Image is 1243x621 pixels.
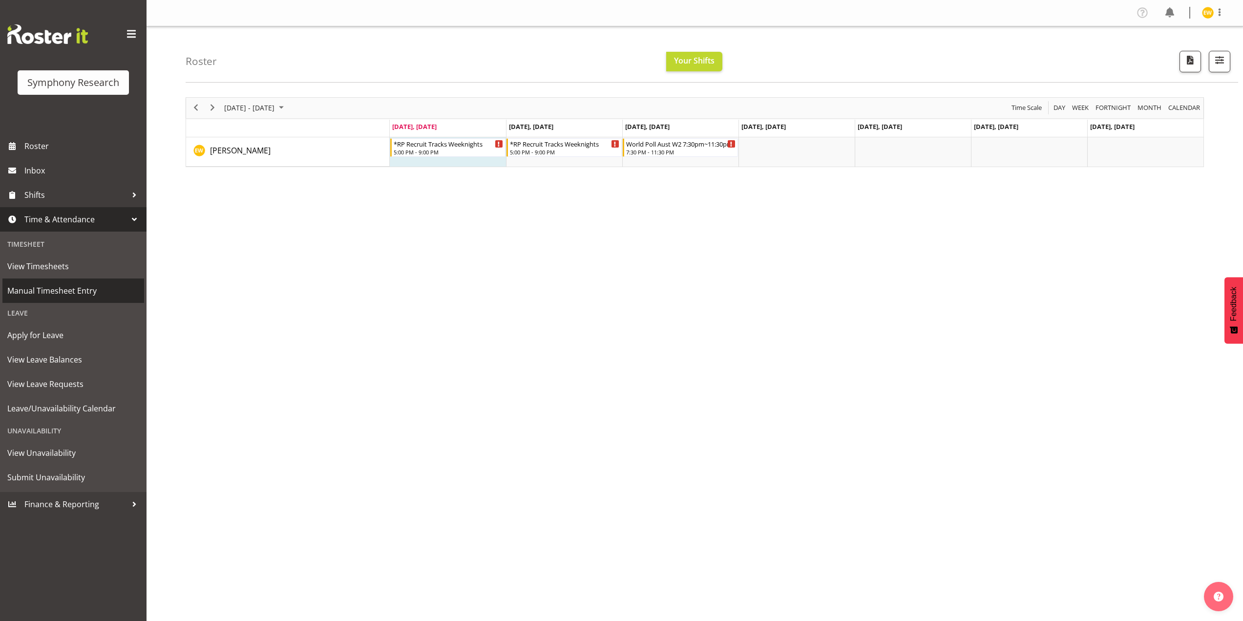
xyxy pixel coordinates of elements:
[1010,102,1044,114] button: Time Scale
[674,55,715,66] span: Your Shifts
[1224,277,1243,343] button: Feedback - Show survey
[1136,102,1163,114] button: Timeline Month
[7,377,139,391] span: View Leave Requests
[1071,102,1090,114] span: Week
[974,122,1018,131] span: [DATE], [DATE]
[390,138,506,157] div: Enrica Walsh"s event - *RP Recruit Tracks Weeknights Begin From Monday, September 29, 2025 at 5:0...
[186,97,1204,167] div: Timeline Week of September 29, 2025
[858,122,902,131] span: [DATE], [DATE]
[1180,51,1201,72] button: Download a PDF of the roster according to the set date range.
[2,303,144,323] div: Leave
[2,421,144,441] div: Unavailability
[204,98,221,118] div: next period
[2,323,144,347] a: Apply for Leave
[1095,102,1132,114] span: Fortnight
[1229,287,1238,321] span: Feedback
[2,465,144,490] a: Submit Unavailability
[24,139,142,153] span: Roster
[188,98,204,118] div: previous period
[1094,102,1133,114] button: Fortnight
[510,148,619,156] div: 5:00 PM - 9:00 PM
[1052,102,1067,114] button: Timeline Day
[7,401,139,416] span: Leave/Unavailability Calendar
[1167,102,1202,114] button: Month
[1090,122,1135,131] span: [DATE], [DATE]
[186,56,217,67] h4: Roster
[186,137,390,167] td: Enrica Walsh resource
[27,75,119,90] div: Symphony Research
[623,138,738,157] div: Enrica Walsh"s event - World Poll Aust W2 7:30pm~11:30pm Begin From Wednesday, October 1, 2025 at...
[2,372,144,396] a: View Leave Requests
[1209,51,1230,72] button: Filter Shifts
[223,102,275,114] span: [DATE] - [DATE]
[392,122,437,131] span: [DATE], [DATE]
[7,470,139,485] span: Submit Unavailability
[24,163,142,178] span: Inbox
[7,352,139,367] span: View Leave Balances
[2,396,144,421] a: Leave/Unavailability Calendar
[2,347,144,372] a: View Leave Balances
[221,98,290,118] div: Sep 29 - Oct 05, 2025
[2,234,144,254] div: Timesheet
[666,52,722,71] button: Your Shifts
[510,139,619,149] div: *RP Recruit Tracks Weeknights
[24,188,127,202] span: Shifts
[394,148,503,156] div: 5:00 PM - 9:00 PM
[1053,102,1066,114] span: Day
[1071,102,1091,114] button: Timeline Week
[626,139,736,149] div: World Poll Aust W2 7:30pm~11:30pm
[509,122,553,131] span: [DATE], [DATE]
[394,139,503,149] div: *RP Recruit Tracks Weeknights
[506,138,622,157] div: Enrica Walsh"s event - *RP Recruit Tracks Weeknights Begin From Tuesday, September 30, 2025 at 5:...
[24,212,127,227] span: Time & Attendance
[7,259,139,274] span: View Timesheets
[626,148,736,156] div: 7:30 PM - 11:30 PM
[2,254,144,278] a: View Timesheets
[1137,102,1162,114] span: Month
[7,328,139,343] span: Apply for Leave
[625,122,670,131] span: [DATE], [DATE]
[390,137,1203,167] table: Timeline Week of September 29, 2025
[190,102,203,114] button: Previous
[1214,592,1223,601] img: help-xxl-2.png
[210,145,271,156] a: [PERSON_NAME]
[741,122,786,131] span: [DATE], [DATE]
[7,283,139,298] span: Manual Timesheet Entry
[7,446,139,460] span: View Unavailability
[2,441,144,465] a: View Unavailability
[2,278,144,303] a: Manual Timesheet Entry
[223,102,288,114] button: September 2025
[1011,102,1043,114] span: Time Scale
[24,497,127,512] span: Finance & Reporting
[206,102,219,114] button: Next
[1167,102,1201,114] span: calendar
[1202,7,1214,19] img: enrica-walsh11863.jpg
[7,24,88,44] img: Rosterit website logo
